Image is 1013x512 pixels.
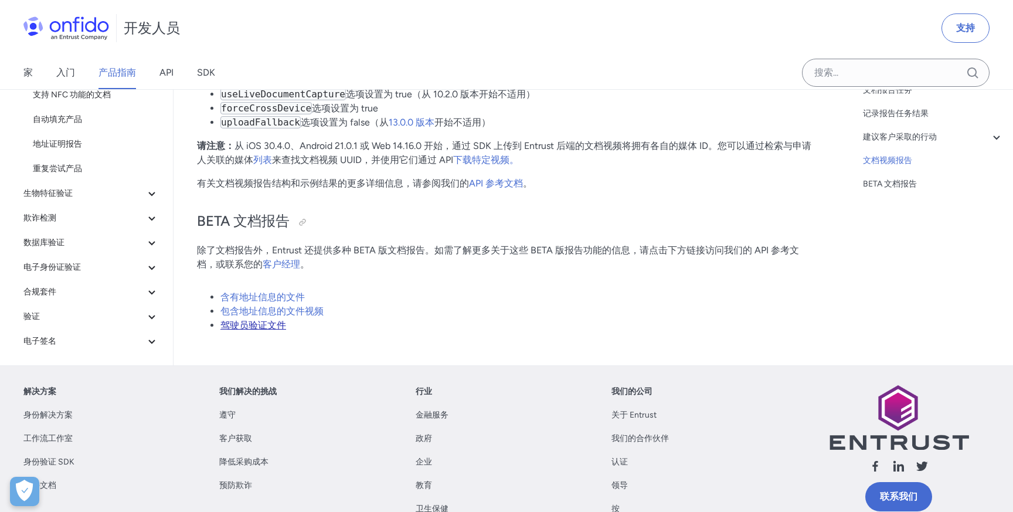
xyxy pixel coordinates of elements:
font: 生物特征验证 [23,188,73,198]
font: 重复尝试产品 [33,164,82,174]
a: BETA 文档报告 [863,177,1004,191]
svg: 关注我们的脸书 [868,459,882,473]
font: BETA 文档报告 [863,179,917,189]
font: 行业 [416,386,432,396]
button: 打开偏好设置 [10,477,39,506]
a: 驾驶员验证文件 [220,320,286,331]
input: Onfido 搜索输入字段 [802,59,990,87]
button: 合规套件 [19,280,164,304]
a: 家 [23,56,33,89]
font: API [159,67,174,78]
a: 客户经理 [263,259,300,270]
a: 13.0.0 版本 [389,117,434,128]
a: 产品指南 [98,56,136,89]
a: 工作流工作室 [23,432,73,446]
a: 入门 [56,56,75,89]
button: 数据库验证 [19,231,164,255]
a: 建议客户采取的行动 [863,130,1004,144]
font: 除了文档报告外，Entrust 还提供多种 BETA 版文档报告。如需了解更多关于这些 BETA 版报告功能的信息，请点击下方链接访问我们的 API 参考文档，或联系您的 [197,245,799,270]
a: 认证 [611,455,628,469]
font: 产品指南 [98,67,136,78]
img: Onfido 标志 [23,16,109,40]
font: 解决方案 [23,386,56,396]
a: 重复尝试产品 [28,157,164,181]
font: 预防欺诈 [219,480,252,490]
font: 文档报告任务 [863,85,912,95]
div: Cookie偏好设置 [10,477,39,506]
a: 文档报告任务 [863,83,1004,97]
font: 合规套件 [23,287,56,297]
font: 我们的合作伙伴 [611,433,669,443]
a: 企业 [416,455,432,469]
font: 我们解决的挑战 [219,386,277,396]
a: 政府 [416,432,432,446]
a: 我们的合作伙伴 [611,432,669,446]
font: 认证 [611,457,628,467]
font: 支持 [956,22,975,33]
a: 关于 Entrust [611,408,657,422]
font: 从 iOS 30.4.0、Android 21.0.1 或 Web 14.16.0 开始，通过 SDK 上传到 Entrust 后端的文档视频将拥有各自的媒体 ID。您可以通过检索 [234,140,783,151]
a: 关注我们 X (Twitter) [915,459,929,477]
a: 关注我们的脸书 [868,459,882,477]
button: 电子身份证验证 [19,256,164,279]
font: 开发人员 [124,19,180,36]
a: 身份验证 SDK [23,455,74,469]
a: 解决方案 [23,385,56,399]
font: 文档视频报告 [863,155,912,165]
a: 下载特定视频。 [453,154,519,165]
font: 金融服务 [416,410,448,420]
a: 客户获取 [219,432,252,446]
a: 自动填充产品 [28,108,164,131]
a: 教育 [416,479,432,493]
font: 欺诈检测 [23,213,56,223]
font: 身份验证 SDK [23,457,74,467]
font: 选项设置为 false（从 [301,117,389,128]
a: 领导 [611,479,628,493]
font: 入门 [56,67,75,78]
font: 与申请人关联的媒体 [197,140,811,165]
font: 建议客户采取的行动 [863,132,937,142]
svg: 关注我们 X (Twitter) [915,459,929,473]
font: 支持文档 [23,480,56,490]
a: API [159,56,174,89]
code: uploadFallback [220,116,301,128]
font: 有关文档视频报告结构和示例结果的更多详细信息，请参阅我们的 [197,178,469,189]
font: 验证 [23,311,40,321]
font: 客户获取 [219,433,252,443]
font: 含有地址信息的文件 [220,291,305,303]
a: 列表 [253,154,272,165]
font: 自动填充产品 [33,114,82,124]
svg: 关注我们 LinkedIn [892,459,906,473]
font: 政府 [416,433,432,443]
a: 支持 NFC 功能的文档 [28,83,164,107]
font: 请注意： [197,140,234,151]
a: 地址证明报告 [28,133,164,156]
font: 家 [23,67,33,78]
a: 文档视频报告 [863,154,1004,168]
a: 降低采购成本 [219,455,268,469]
font: BETA 文档报告 [197,212,290,229]
a: 关注我们 LinkedIn [892,459,906,477]
font: 遵守 [219,410,236,420]
font: 关于 Entrust [611,410,657,420]
button: 验证 [19,305,164,328]
button: 电子签名 [19,330,164,353]
a: 包含地址信息的文件视频 [220,306,324,317]
font: 开始不适用） [434,117,491,128]
font: 电子身份证验证 [23,262,81,272]
font: 数据库验证 [23,238,64,247]
font: 记录报告任务结果 [863,108,929,118]
button: 欺诈检测 [19,206,164,230]
font: 企业 [416,457,432,467]
font: 支持 NFC 功能的文档 [33,90,111,100]
button: 生物特征验证 [19,182,164,205]
font: 教育 [416,480,432,490]
a: 我们的公司 [611,385,652,399]
a: API 参考文档 [469,178,523,189]
a: 金融服务 [416,408,448,422]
